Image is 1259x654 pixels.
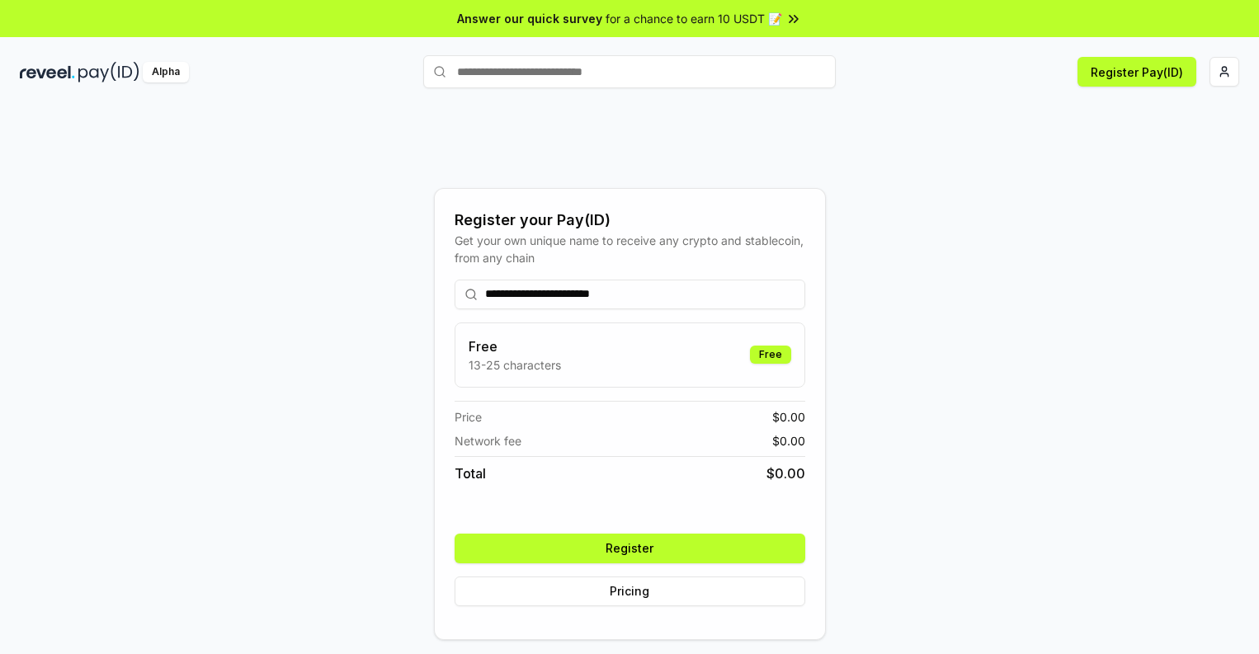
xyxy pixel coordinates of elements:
[1077,57,1196,87] button: Register Pay(ID)
[606,10,782,27] span: for a chance to earn 10 USDT 📝
[750,346,791,364] div: Free
[469,336,561,356] h3: Free
[772,432,805,449] span: $ 0.00
[455,534,805,563] button: Register
[457,10,602,27] span: Answer our quick survey
[143,62,189,82] div: Alpha
[20,62,75,82] img: reveel_dark
[766,463,805,483] span: $ 0.00
[455,408,482,426] span: Price
[455,232,805,266] div: Get your own unique name to receive any crypto and stablecoin, from any chain
[78,62,139,82] img: pay_id
[455,463,486,483] span: Total
[455,576,805,606] button: Pricing
[772,408,805,426] span: $ 0.00
[469,356,561,374] p: 13-25 characters
[455,432,521,449] span: Network fee
[455,209,805,232] div: Register your Pay(ID)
